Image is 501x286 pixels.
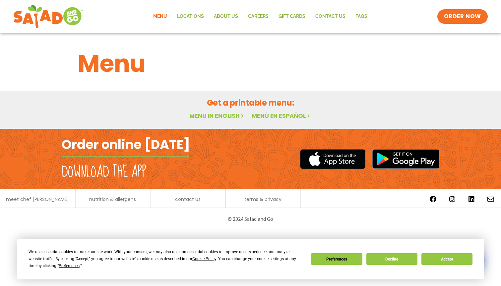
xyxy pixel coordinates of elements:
a: contact us [175,197,201,202]
img: new-SAG-logo-768×292 [13,3,83,30]
span: ORDER NOW [444,13,481,21]
a: nutrition & allergens [89,197,136,202]
a: terms & privacy [244,197,282,202]
h2: Order online [DATE] [62,136,190,153]
img: fork [62,155,194,158]
a: About Us [209,9,243,24]
p: © 2024 Salad and Go [65,215,436,223]
button: Accept [421,253,472,265]
img: appstore [300,148,365,170]
div: Cookie Consent Prompt [17,239,484,279]
a: Careers [243,9,274,24]
h1: Menu [78,46,423,81]
a: FAQs [350,9,372,24]
span: Preferences [59,263,80,268]
a: Menú en español [252,112,311,120]
nav: Menu [148,9,372,24]
a: Menu in English [189,112,245,120]
img: google_play [372,149,440,169]
h2: Get a printable menu: [78,97,423,109]
a: ORDER NOW [437,9,488,24]
a: GIFT CARDS [274,9,310,24]
h2: Download the app [62,163,146,181]
div: We use essential cookies to make our site work. With your consent, we may also use non-essential ... [29,249,303,269]
button: Decline [366,253,417,265]
button: Preferences [311,253,362,265]
a: Menu [148,9,172,24]
a: Locations [172,9,209,24]
a: meet chef [PERSON_NAME] [6,197,69,202]
a: Contact Us [310,9,350,24]
span: Cookie Policy [192,257,216,261]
